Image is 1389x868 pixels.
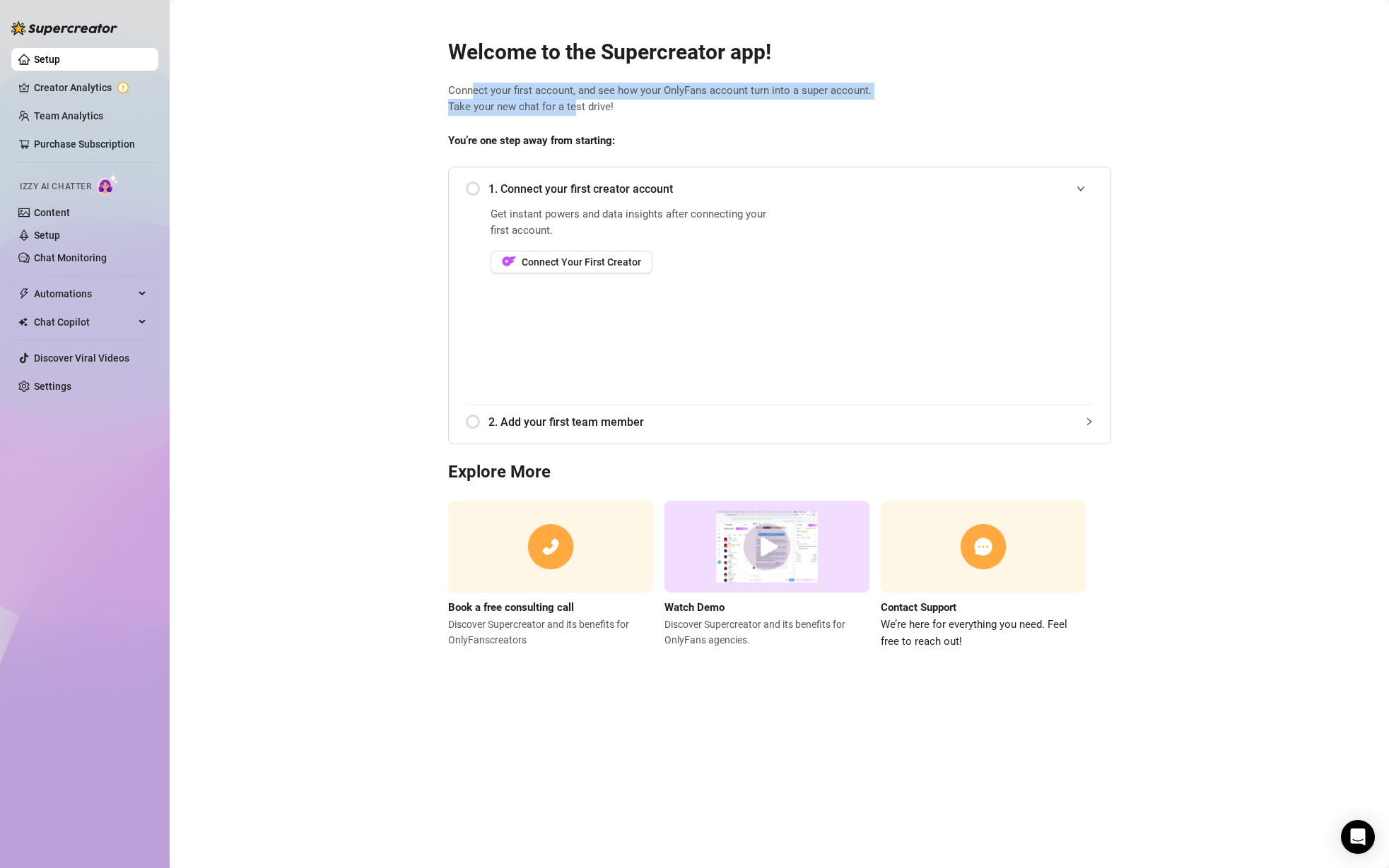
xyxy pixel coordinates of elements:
[18,317,28,327] img: Chat Copilot
[34,352,129,364] a: Discover Viral Videos
[488,413,1094,431] span: 2. Add your first team member
[448,134,615,147] strong: You’re one step away from starting:
[881,601,956,614] strong: Contact Support
[34,54,60,65] a: Setup
[466,172,1094,206] div: 1. Connect your first creator account
[664,501,869,650] a: Watch DemoDiscover Supercreator and its benefits for OnlyFans agencies.
[664,617,869,648] span: Discover Supercreator and its benefits for OnlyFans agencies.
[881,617,1086,650] span: We’re here for everything you need. Feel free to reach out!
[448,617,653,648] span: Discover Supercreator and its benefits for OnlyFans creators
[34,207,70,218] a: Content
[1341,820,1375,854] div: Open Intercom Messenger
[664,501,869,593] img: supercreator demo
[448,83,1111,116] span: Connect your first account, and see how your OnlyFans account turn into a super account. Take you...
[97,174,119,195] img: AI Chatter
[448,601,574,614] strong: Book a free consulting call
[522,256,641,268] span: Connect Your First Creator
[448,501,653,593] img: consulting call
[664,601,725,614] strong: Watch Demo
[466,405,1094,439] div: 2. Add your first team member
[34,230,60,241] a: Setup
[1085,417,1094,426] span: collapsed
[491,251,775,273] a: OFConnect Your First Creator
[448,39,1111,66] h2: Welcome to the Supercreator app!
[1077,184,1085,193] span: expanded
[34,252,107,263] a: Chat Monitoring
[34,381,71,392] a: Settings
[34,311,134,333] span: Chat Copilot
[448,501,653,650] a: Book a free consulting callDiscover Supercreator and its benefits for OnlyFanscreators
[20,180,91,194] span: Izzy AI Chatter
[491,206,775,239] span: Get instant powers and data insights after connecting your first account.
[488,180,1094,198] span: 1. Connect your first creator account
[18,288,30,299] span: thunderbolt
[811,206,1094,387] iframe: Add Creators
[34,138,135,150] a: Purchase Subscription
[34,283,134,305] span: Automations
[491,251,652,273] button: OFConnect Your First Creator
[34,76,147,99] a: Creator Analytics exclamation-circle
[502,254,516,268] img: OF
[34,110,103,121] a: Team Analytics
[11,21,117,35] img: logo-BBDzfeDw.svg
[448,461,1111,484] h3: Explore More
[881,501,1086,593] img: contact support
